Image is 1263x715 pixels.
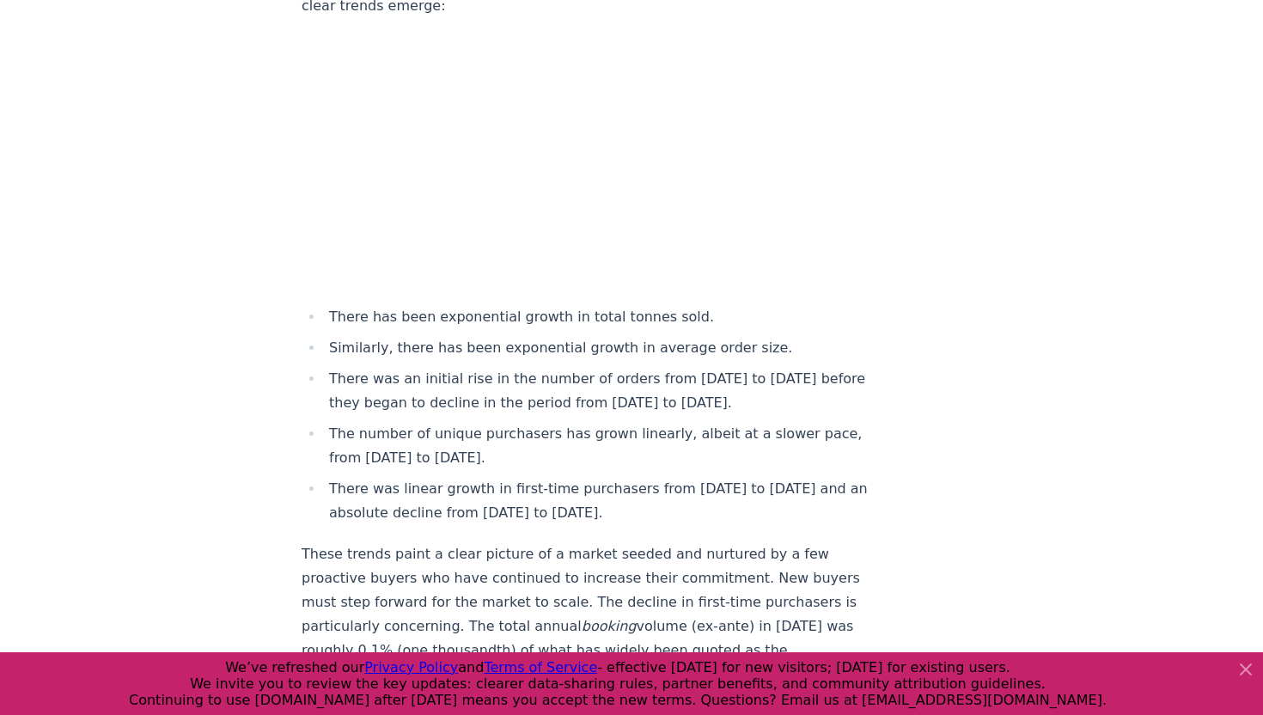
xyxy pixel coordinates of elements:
li: There was linear growth in first-time purchasers from [DATE] to [DATE] and an absolute decline fr... [324,477,870,525]
iframe: Multiple Lines [302,35,870,288]
li: There was an initial rise in the number of orders from [DATE] to [DATE] before they began to decl... [324,367,870,415]
li: Similarly, there has been exponential growth in average order size. [324,336,870,360]
em: booking [582,618,637,634]
li: The number of unique purchasers has grown linearly, albeit at a slower pace, from [DATE] to [DATE]. [324,422,870,470]
li: There has been exponential growth in total tonnes sold. [324,305,870,329]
